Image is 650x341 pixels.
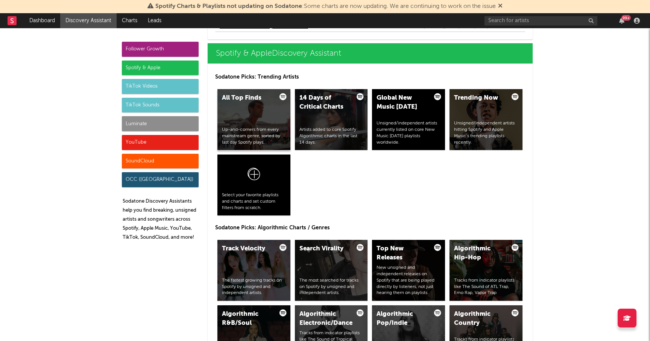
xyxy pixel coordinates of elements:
[454,94,505,103] div: Trending Now
[117,13,143,28] a: Charts
[377,120,440,145] div: Unsigned/independent artists currently listed on core New Music [DATE] playlists worldwide.
[122,172,199,187] div: OCC ([GEOGRAPHIC_DATA])
[621,15,631,21] div: 99 +
[222,127,286,145] div: Up-and-comers from every mainstream genre, sorted by last day Spotify plays.
[217,155,290,215] a: Select your favorite playlists and charts and set custom filters from scratch.
[155,3,496,9] span: : Some charts are now updating. We are continuing to work on the issue
[122,135,199,150] div: YouTube
[155,3,302,9] span: Spotify Charts & Playlists not updating on Sodatone
[122,154,199,169] div: SoundCloud
[123,197,199,242] p: Sodatone Discovery Assistants help you find breaking, unsigned artists and songwriters across Spo...
[295,89,368,150] a: 14 Days of Critical ChartsArtists added to core Spotify Algorithmic charts in the last 14 days.
[299,310,351,328] div: Algorithmic Electronic/Dance
[377,310,428,328] div: Algorithmic Pop/Indie
[222,244,273,253] div: Track Velocity
[484,16,597,26] input: Search for artists
[454,277,518,296] div: Tracks from indicator playlists like The Sound of ATL Trap, Emo Rap, Vapor Trap
[217,240,290,301] a: Track VelocityThe fastest growing tracks on Spotify by unsigned and independent artists.
[217,89,290,150] a: All Top FindsUp-and-comers from every mainstream genre, sorted by last day Spotify plays.
[122,61,199,76] div: Spotify & Apple
[372,89,445,150] a: Global New Music [DATE]Unsigned/independent artists currently listed on core New Music [DATE] pla...
[299,94,351,112] div: 14 Days of Critical Charts
[215,73,525,82] p: Sodatone Picks: Trending Artists
[377,265,440,296] div: New unsigned and independent releases on Spotify that are being played directly by listeners, not...
[208,43,533,64] a: Spotify & AppleDiscovery Assistant
[60,13,117,28] a: Discovery Assistant
[222,310,273,328] div: Algorithmic R&B/Soul
[299,244,351,253] div: Search Virality
[450,89,522,150] a: Trending NowUnsigned/independent artists hitting Spotify and Apple Music’s trending playlists rec...
[122,79,199,94] div: TikTok Videos
[299,127,363,145] div: Artists added to core Spotify Algorithmic charts in the last 14 days.
[299,277,363,296] div: The most searched for tracks on Spotify by unsigned and independent artists.
[222,277,286,296] div: The fastest growing tracks on Spotify by unsigned and independent artists.
[619,18,624,24] button: 99+
[215,223,525,232] p: Sodatone Picks: Algorithmic Charts / Genres
[295,240,368,301] a: Search ViralityThe most searched for tracks on Spotify by unsigned and independent artists.
[454,244,505,262] div: Algorithmic Hip-Hop
[143,13,167,28] a: Leads
[24,13,60,28] a: Dashboard
[122,98,199,113] div: TikTok Sounds
[454,120,518,145] div: Unsigned/independent artists hitting Spotify and Apple Music’s trending playlists recently.
[454,310,505,328] div: Algorithmic Country
[222,94,273,103] div: All Top Finds
[222,192,286,211] div: Select your favorite playlists and charts and set custom filters from scratch.
[122,116,199,131] div: Luminate
[498,3,503,9] span: Dismiss
[377,244,428,262] div: Top New Releases
[377,94,428,112] div: Global New Music [DATE]
[450,240,522,301] a: Algorithmic Hip-HopTracks from indicator playlists like The Sound of ATL Trap, Emo Rap, Vapor Trap
[122,42,199,57] div: Follower Growth
[372,240,445,301] a: Top New ReleasesNew unsigned and independent releases on Spotify that are being played directly b...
